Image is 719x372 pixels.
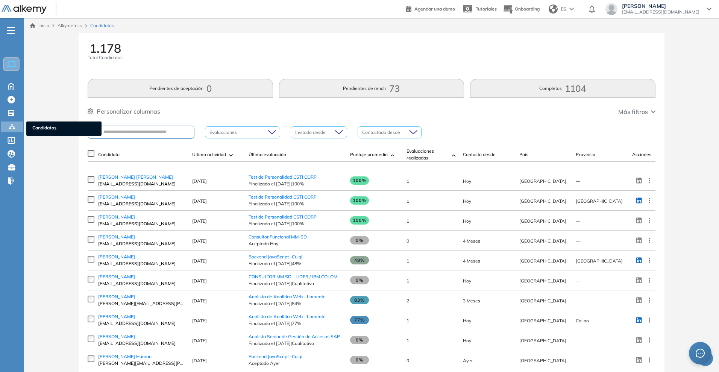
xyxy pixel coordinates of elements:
span: [PERSON_NAME][EMAIL_ADDRESS][PERSON_NAME][DOMAIN_NAME] [98,300,185,307]
span: 0% [350,356,369,364]
span: 83% [350,296,369,304]
a: Inicio [30,22,49,29]
span: 0% [350,336,369,344]
a: Analista Senior de Gestión de Accesos SAP [249,334,340,339]
span: — [576,298,580,304]
span: [GEOGRAPHIC_DATA] [519,258,566,264]
span: Acciones [632,151,651,158]
span: [DATE] [192,338,207,343]
span: [GEOGRAPHIC_DATA] [519,278,566,284]
span: [DATE] [192,178,207,184]
img: [missing "en.ARROW_ALT" translation] [391,154,394,156]
img: arrow [569,8,574,11]
span: Total Candidatos [88,54,123,61]
a: Analista de Analitica Web - Laureate [249,314,326,319]
span: 1.178 [89,42,121,54]
span: [DATE] [192,198,207,204]
span: Aceptado Ayer [249,360,343,367]
span: 100% [350,196,369,205]
span: Provincia [576,151,595,158]
button: Personalizar columnas [88,107,160,116]
span: 1 [407,218,409,224]
a: [PERSON_NAME] [98,254,185,260]
span: 16-sep-2025 [463,278,471,284]
span: [EMAIL_ADDRESS][DOMAIN_NAME] [98,200,185,207]
img: [missing "en.ARROW_ALT" translation] [229,154,233,156]
span: Agendar una demo [414,6,455,12]
button: Completos1104 [470,79,655,98]
span: [EMAIL_ADDRESS][DOMAIN_NAME] [98,181,185,187]
span: — [576,218,580,224]
span: 100% [350,176,369,185]
span: [GEOGRAPHIC_DATA] [519,338,566,343]
a: [PERSON_NAME] [98,333,185,340]
span: [PERSON_NAME] [98,254,135,260]
span: 16-sep-2025 [463,318,471,323]
span: [PERSON_NAME] [98,194,135,200]
span: Backend JavaScript -Culqi [249,254,302,260]
span: [GEOGRAPHIC_DATA] [576,258,623,264]
span: Candidatos [32,125,96,133]
span: Candidato [98,151,120,158]
span: [DATE] [192,218,207,224]
span: Personalizar columnas [97,107,160,116]
span: Backend JavaScript -Culqi [249,354,302,359]
span: [DATE] [192,258,207,264]
span: — [576,278,580,284]
a: [PERSON_NAME] [98,293,185,300]
span: Finalizado el [DATE] | 77% [249,320,343,327]
span: [GEOGRAPHIC_DATA] [519,358,566,363]
span: [PERSON_NAME] [98,314,135,319]
span: Onboarding [515,6,540,12]
span: Última evaluación [249,151,286,158]
span: [EMAIL_ADDRESS][DOMAIN_NAME] [622,9,699,15]
span: Finalizado el [DATE] | Cualitativo [249,340,343,347]
a: Agendar una demo [406,4,455,13]
span: 16-sep-2025 [463,218,471,224]
span: Finalizado el [DATE] | 100% [249,200,343,207]
span: 15-sep-2025 [463,358,473,363]
span: 16-sep-2025 [463,198,471,204]
span: 1 [407,318,409,323]
span: [EMAIL_ADDRESS][DOMAIN_NAME] [98,220,185,227]
span: [PERSON_NAME] Human [98,354,152,359]
span: Test de Personalidad CSTI CORP [249,194,317,200]
span: — [576,358,580,363]
button: Pendientes de rendir73 [279,79,464,98]
span: 100% [350,216,369,225]
img: world [549,5,558,14]
span: 0% [350,236,369,244]
span: Evaluaciones realizadas [407,148,449,161]
span: 30-abr-2025 [463,238,480,244]
span: Finalizado el [DATE] | 100% [249,181,343,187]
span: [EMAIL_ADDRESS][DOMAIN_NAME] [98,260,185,267]
a: [PERSON_NAME] [98,194,185,200]
span: [GEOGRAPHIC_DATA] [519,218,566,224]
a: Test de Personalidad CSTI CORP [249,174,317,180]
a: Analista de Analitica Web - Laureate [249,294,326,299]
span: [PERSON_NAME] [98,274,135,279]
span: Finalizado el [DATE] | Cualitativo [249,280,343,287]
span: [DATE] [192,278,207,284]
span: Finalizado el [DATE] | 48% [249,260,343,267]
span: — [576,178,580,184]
span: 2 [407,298,409,304]
span: Candidatos [90,22,114,29]
a: Consultor Funcional MM-SD [249,234,307,240]
span: [GEOGRAPHIC_DATA] [519,238,566,244]
span: [PERSON_NAME] [98,294,135,299]
span: Aceptado Hoy [249,240,343,247]
span: [PERSON_NAME] [98,234,135,240]
button: Más filtros [618,107,655,116]
span: Finalizado el [DATE] | 100% [249,220,343,227]
span: 48% [350,256,369,264]
span: [PERSON_NAME] [98,214,135,220]
a: CONSULTOR MM SD - LIDER / IBM COLOMBIA [249,274,345,279]
span: Más filtros [618,107,648,116]
span: [EMAIL_ADDRESS][DOMAIN_NAME] [98,320,185,327]
span: Test de Personalidad CSTI CORP [249,214,317,220]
